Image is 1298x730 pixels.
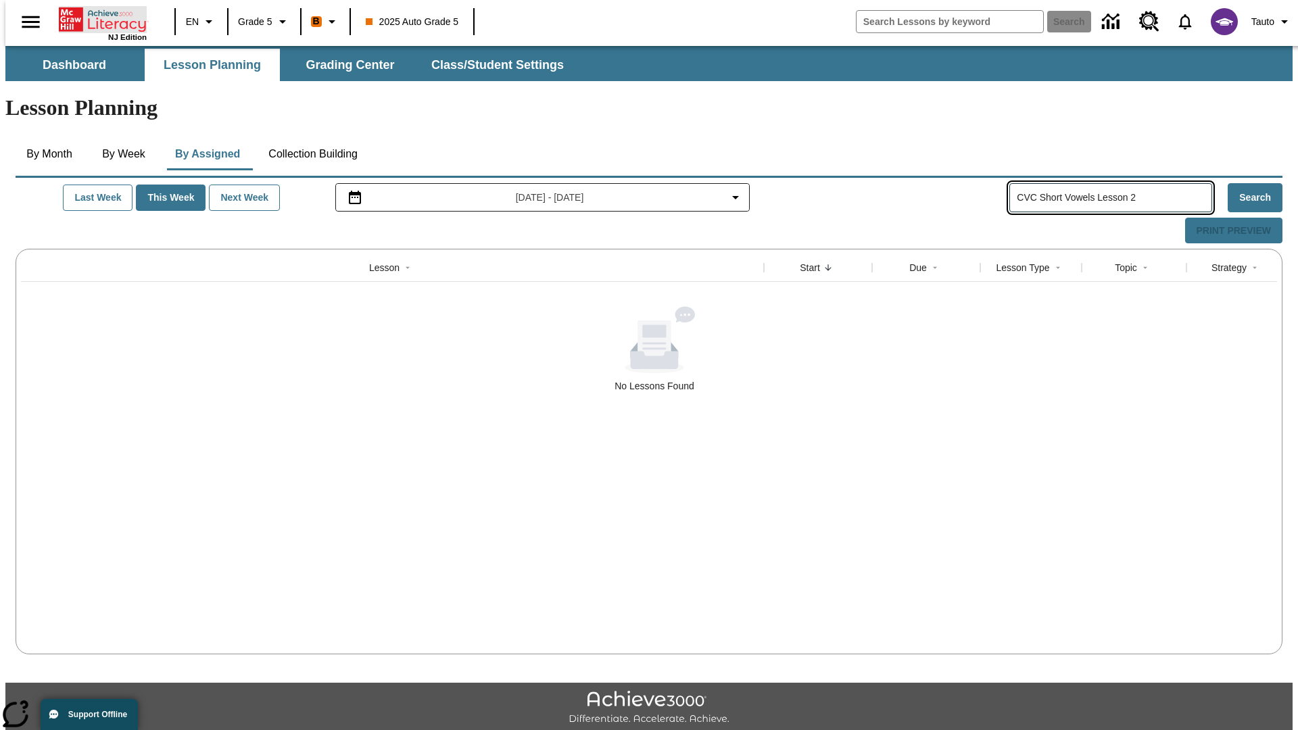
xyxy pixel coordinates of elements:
[108,33,147,41] span: NJ Edition
[1017,188,1211,208] input: Search Assigned Lessons
[516,191,584,205] span: [DATE] - [DATE]
[68,710,127,719] span: Support Offline
[996,261,1049,274] div: Lesson Type
[1246,9,1298,34] button: Profile/Settings
[5,95,1293,120] h1: Lesson Planning
[569,691,729,725] img: Achieve3000 Differentiate Accelerate Achieve
[1228,183,1282,212] button: Search
[1203,4,1246,39] button: Select a new avatar
[209,185,280,211] button: Next Week
[233,9,296,34] button: Grade: Grade 5, Select a grade
[800,261,820,274] div: Start
[306,9,345,34] button: Boost Class color is orange. Change class color
[145,49,280,81] button: Lesson Planning
[186,15,199,29] span: EN
[1094,3,1131,41] a: Data Center
[341,189,744,205] button: Select the date range menu item
[909,261,927,274] div: Due
[258,138,368,170] button: Collection Building
[136,185,206,211] button: This Week
[7,49,142,81] button: Dashboard
[5,49,576,81] div: SubNavbar
[927,260,943,276] button: Sort
[420,49,575,81] button: Class/Student Settings
[1115,261,1137,274] div: Topic
[1211,8,1238,35] img: avatar image
[283,49,418,81] button: Grading Center
[1247,260,1263,276] button: Sort
[41,699,138,730] button: Support Offline
[313,13,320,30] span: B
[615,379,694,393] div: No Lessons Found
[1211,261,1247,274] div: Strategy
[857,11,1043,32] input: search field
[180,9,223,34] button: Language: EN, Select a language
[1137,260,1153,276] button: Sort
[369,261,400,274] div: Lesson
[16,138,83,170] button: By Month
[5,46,1293,81] div: SubNavbar
[90,138,158,170] button: By Week
[164,138,251,170] button: By Assigned
[1050,260,1066,276] button: Sort
[1131,3,1168,40] a: Resource Center, Will open in new tab
[21,306,1288,393] div: No Lessons Found
[11,2,51,42] button: Open side menu
[63,185,133,211] button: Last Week
[820,260,836,276] button: Sort
[59,5,147,41] div: Home
[59,6,147,33] a: Home
[727,189,744,205] svg: Collapse Date Range Filter
[366,15,459,29] span: 2025 Auto Grade 5
[400,260,416,276] button: Sort
[1168,4,1203,39] a: Notifications
[238,15,272,29] span: Grade 5
[1251,15,1274,29] span: Tauto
